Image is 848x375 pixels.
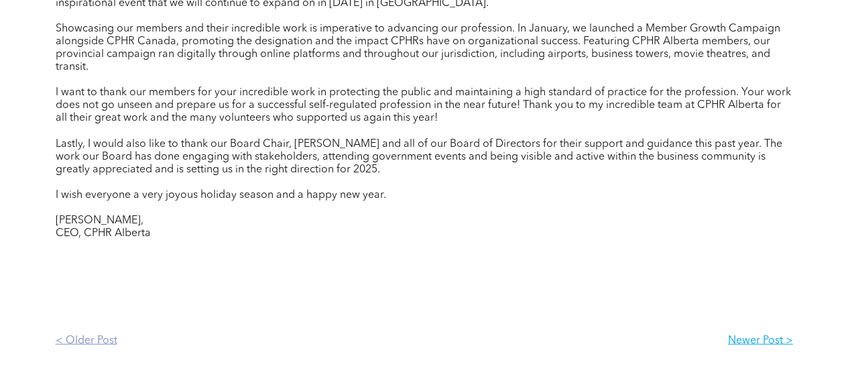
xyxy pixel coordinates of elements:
p: < Older Post [56,334,424,347]
span: I wish everyone a very joyous holiday season and a happy new year. [56,189,386,200]
span: Showcasing our members and their incredible work is imperative to advancing our profession. In Ja... [56,23,780,72]
span: Lastly, I would also like to thank our Board Chair, [PERSON_NAME] and all of our Board of Directo... [56,138,782,174]
span: [PERSON_NAME], CEO, CPHR Alberta [56,215,151,238]
span: I want to thank our members for your incredible work in protecting the public and maintaining a h... [56,87,791,123]
p: Newer Post > [424,334,793,347]
a: Newer Post > [424,323,793,358]
a: < Older Post [56,323,424,358]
